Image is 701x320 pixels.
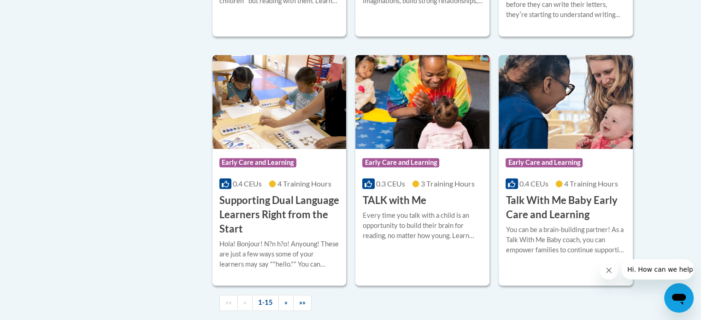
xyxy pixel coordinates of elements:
span: « [243,298,247,306]
span: 0.4 CEUs [519,179,548,188]
span: »» [299,298,306,306]
a: Begining [219,295,238,311]
span: 3 Training Hours [421,179,475,188]
span: 0.4 CEUs [233,179,262,188]
a: Previous [237,295,253,311]
div: Hola! Bonjour! N?n h?o! Anyoung! These are just a few ways some of your learners may say ""hello.... [219,239,340,269]
a: Course LogoEarly Care and Learning0.4 CEUs4 Training Hours Talk With Me Baby Early Care and Learn... [499,55,633,285]
span: Early Care and Learning [506,158,583,167]
a: Next [278,295,294,311]
img: Course Logo [355,55,489,149]
div: Every time you talk with a child is an opportunity to build their brain for reading, no matter ho... [362,210,483,241]
span: «« [225,298,232,306]
span: » [284,298,288,306]
a: End [293,295,312,311]
img: Course Logo [212,55,347,149]
a: Course LogoEarly Care and Learning0.4 CEUs4 Training Hours Supporting Dual Language Learners Righ... [212,55,347,285]
span: Early Care and Learning [362,158,439,167]
iframe: Button to launch messaging window [664,283,694,313]
img: Course Logo [499,55,633,149]
h3: Supporting Dual Language Learners Right from the Start [219,193,340,236]
span: 0.3 CEUs [376,179,405,188]
iframe: Message from company [622,259,694,279]
iframe: Close message [600,261,618,279]
span: 4 Training Hours [277,179,331,188]
a: 1-15 [252,295,279,311]
span: 4 Training Hours [564,179,618,188]
h3: TALK with Me [362,193,426,208]
h3: Talk With Me Baby Early Care and Learning [506,193,626,222]
div: You can be a brain-building partner! As a Talk With Me Baby coach, you can empower families to co... [506,225,626,255]
a: Course LogoEarly Care and Learning0.3 CEUs3 Training Hours TALK with MeEvery time you talk with a... [355,55,489,285]
span: Hi. How can we help? [6,6,75,14]
span: Early Care and Learning [219,158,296,167]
